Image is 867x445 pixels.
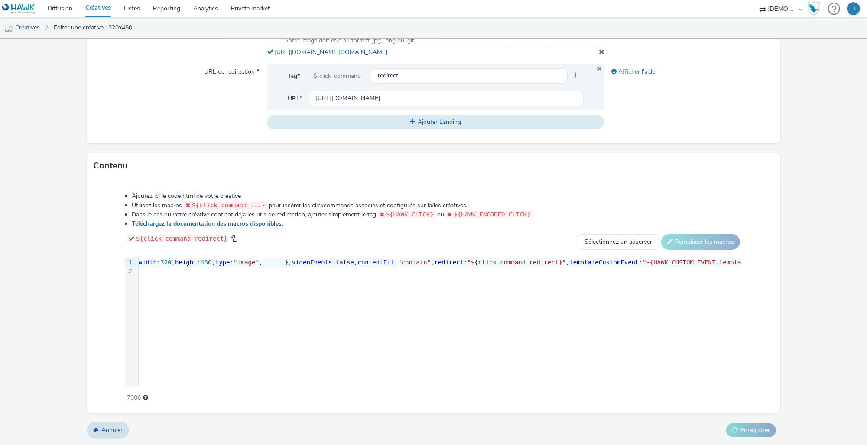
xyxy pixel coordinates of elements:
[468,259,566,266] span: "${click_command_redirect}"
[132,192,742,200] li: Ajoutez ici le code html de votre créative
[132,210,742,219] li: Dans le cas où votre créative contient déjà les urls de redirection, ajouter simplement le tag ou
[418,118,461,126] span: Ajouter Landing
[454,211,531,218] span: ${HAWK_ENCODED_CLICK}
[807,2,820,16] img: Hawk Academy
[2,3,36,14] img: undefined Logo
[570,259,639,266] span: templateCustomEvent
[231,235,237,242] span: copy to clipboard
[4,24,13,32] img: mobile
[143,393,148,402] div: Longueur maximale conseillée 3000 caractères.
[435,259,464,266] span: redirect
[132,219,286,228] a: Téléchargez la documentation des macros disponibles.
[309,91,584,106] input: url...
[215,259,230,266] span: type
[175,259,197,266] span: height
[93,159,128,172] h3: Contenu
[307,68,371,84] div: ${click_command_
[568,68,584,84] span: }
[292,259,332,266] span: videoEvents
[740,426,770,434] span: Enregistrer
[285,36,414,45] span: Votre image doit être au format .jpg, .png ou .gif
[275,48,391,56] a: [URL][DOMAIN_NAME][DOMAIN_NAME]
[127,393,141,402] span: 7306
[336,259,354,266] span: false
[132,201,742,210] li: Utilisez les macros pour insérer les clickcommands associés et configurés sur la/les créatives.
[201,259,211,266] span: 480
[125,258,133,267] div: 1
[125,267,133,276] div: 2
[358,259,394,266] span: contentFit
[267,115,604,129] button: Ajouter Landing
[661,234,740,250] button: Remplacer les macros
[726,423,776,437] button: Enregistrer
[160,259,171,266] span: 320
[87,422,129,439] a: Annuler
[643,259,796,266] span: "${HAWK_CUSTOM_EVENT.templateCustomEvent}"
[101,426,123,434] span: Annuler
[136,235,227,242] span: ${click_command_redirect}
[386,211,434,218] span: ${HAWK_CLICK}
[234,259,259,266] span: "image"
[398,259,431,266] span: "contain"
[807,2,824,16] a: Hawk Academy
[192,202,265,209] span: ${click_command_...}
[49,17,136,38] a: Editer une créative : 320x480
[201,64,263,76] label: URL de redirection *
[604,64,773,80] div: Afficher l'aide
[139,259,157,266] span: width
[850,2,857,15] div: LF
